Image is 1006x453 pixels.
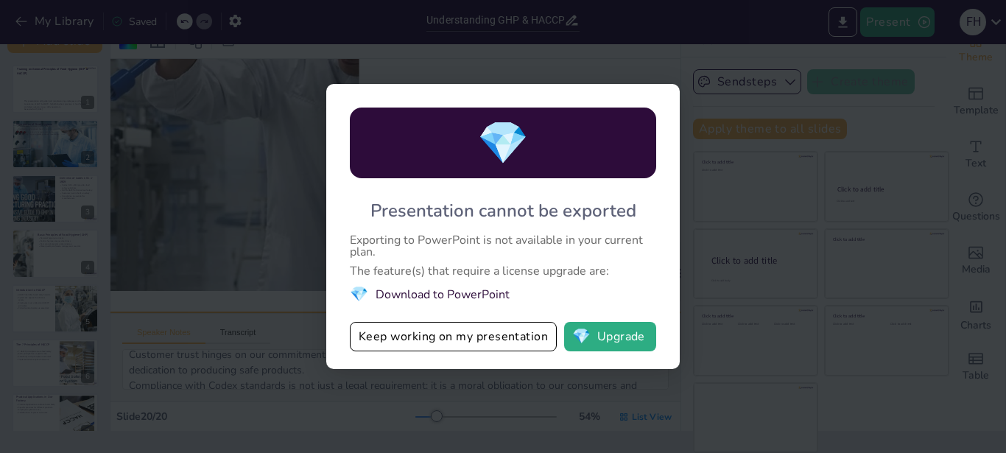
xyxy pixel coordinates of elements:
[370,199,636,222] div: Presentation cannot be exported
[350,322,557,351] button: Keep working on my presentation
[564,322,656,351] button: diamondUpgrade
[572,329,591,344] span: diamond
[350,284,368,304] span: diamond
[350,284,656,304] li: Download to PowerPoint
[350,265,656,277] div: The feature(s) that require a license upgrade are:
[477,115,529,172] span: diamond
[350,234,656,258] div: Exporting to PowerPoint is not available in your current plan.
